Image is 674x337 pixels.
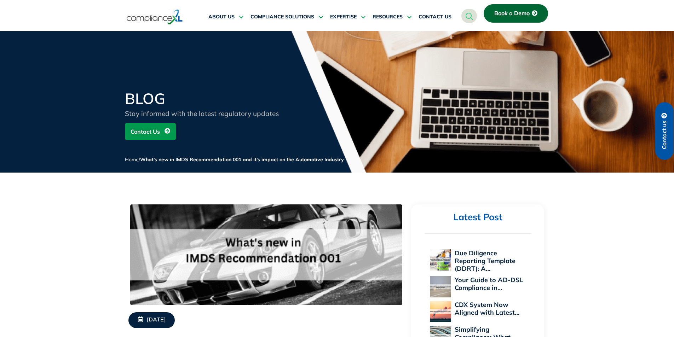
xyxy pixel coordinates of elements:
[208,14,235,20] span: ABOUT US
[419,14,451,20] span: CONTACT US
[250,14,314,20] span: COMPLIANCE SOLUTIONS
[373,14,403,20] span: RESOURCES
[455,276,523,292] a: Your Guide to AD-DSL Compliance in…
[128,312,175,328] a: [DATE]
[494,10,530,17] span: Book a Demo
[373,8,411,25] a: RESOURCES
[140,156,344,163] span: What’s new in IMDS Recommendation 001 and it’s impact on the Automotive Industry
[125,156,344,163] span: /
[455,301,519,316] a: CDX System Now Aligned with Latest…
[425,211,531,223] h2: Latest Post
[455,249,515,273] a: Due Diligence Reporting Template (DDRT): A…
[655,102,674,160] a: Contact us
[430,276,451,297] img: Your Guide to AD-DSL Compliance in the Aerospace and Defense Industry
[461,9,477,23] a: navsearch-button
[661,121,668,149] span: Contact us
[419,8,451,25] a: CONTACT US
[131,125,160,138] span: Contact Us
[330,14,357,20] span: EXPERTISE
[484,4,548,23] a: Book a Demo
[430,249,451,271] img: Due Diligence Reporting Template (DDRT): A Supplier’s Roadmap to Compliance
[430,301,451,322] img: CDX System Now Aligned with Latest EU POPs Rules
[130,204,402,305] img: IMDS-Recommendation-001-352×250
[330,8,365,25] a: EXPERTISE
[208,8,243,25] a: ABOUT US
[125,109,279,118] span: Stay informed with the latest regulatory updates
[127,9,183,25] img: logo-one.svg
[147,316,166,324] span: [DATE]
[125,91,295,106] h2: BLOG
[125,123,176,140] a: Contact Us
[250,8,323,25] a: COMPLIANCE SOLUTIONS
[125,156,139,163] a: Home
